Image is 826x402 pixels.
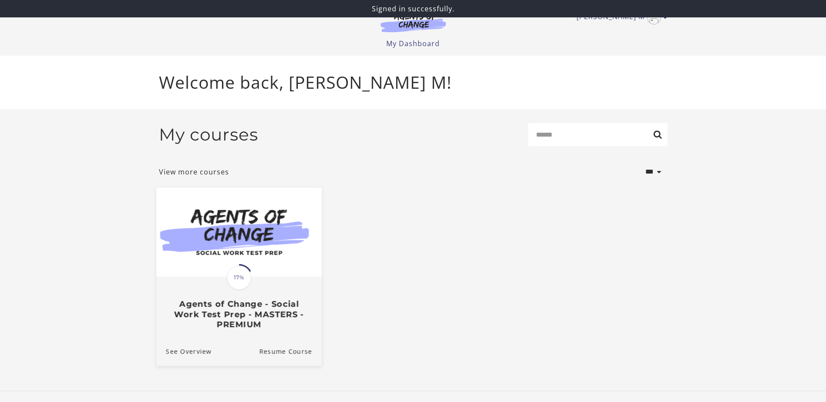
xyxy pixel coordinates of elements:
a: Agents of Change - Social Work Test Prep - MASTERS - PREMIUM: Resume Course [259,336,322,365]
h2: My courses [159,124,258,145]
p: Welcome back, [PERSON_NAME] M! [159,70,668,95]
h3: Agents of Change - Social Work Test Prep - MASTERS - PREMIUM [165,299,312,329]
a: My Dashboard [386,39,440,48]
img: Agents of Change Logo [371,12,455,32]
p: Signed in successfully. [3,3,823,14]
a: View more courses [159,167,229,177]
a: Toggle menu [577,10,663,24]
span: 17% [227,265,251,290]
a: Agents of Change - Social Work Test Prep - MASTERS - PREMIUM: See Overview [156,336,211,365]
